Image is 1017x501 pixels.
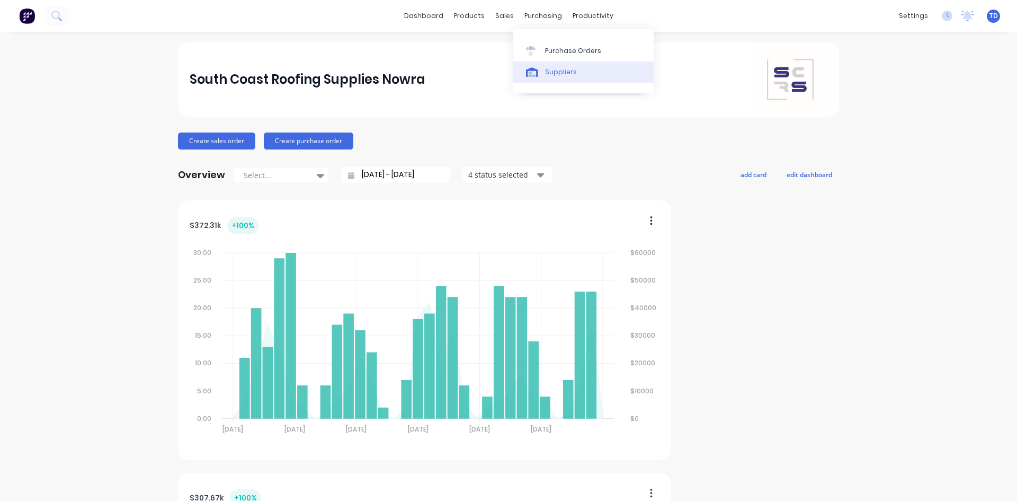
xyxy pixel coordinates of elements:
[197,386,211,395] tspan: 5.00
[178,164,225,186] div: Overview
[284,425,305,434] tspan: [DATE]
[734,168,773,181] button: add card
[545,67,577,77] div: Suppliers
[264,133,353,150] button: Create purchase order
[195,331,211,340] tspan: 15.00
[519,8,567,24] div: purchasing
[490,8,519,24] div: sales
[195,359,211,368] tspan: 10.00
[190,69,425,90] div: South Coast Roofing Supplies Nowra
[631,331,656,340] tspan: $30000
[197,414,211,423] tspan: 0.00
[346,425,367,434] tspan: [DATE]
[462,167,552,183] button: 4 status selected
[193,303,211,312] tspan: 20.00
[468,169,535,180] div: 4 status selected
[753,42,827,117] img: South Coast Roofing Supplies Nowra
[190,217,258,234] div: $ 372.31k
[513,61,654,83] a: Suppliers
[894,8,933,24] div: settings
[545,46,601,56] div: Purchase Orders
[631,303,657,312] tspan: $40000
[193,276,211,285] tspan: 25.00
[513,40,654,61] a: Purchase Orders
[531,425,552,434] tspan: [DATE]
[631,386,654,395] tspan: $10000
[227,217,258,234] div: + 100 %
[469,425,490,434] tspan: [DATE]
[178,133,255,150] button: Create sales order
[631,414,639,423] tspan: $0
[631,359,656,368] tspan: $20000
[193,248,211,257] tspan: 30.00
[989,11,998,21] span: TD
[19,8,35,24] img: Factory
[449,8,490,24] div: products
[780,168,839,181] button: edit dashboard
[408,425,429,434] tspan: [DATE]
[222,425,243,434] tspan: [DATE]
[631,276,656,285] tspan: $50000
[567,8,619,24] div: productivity
[631,248,656,257] tspan: $60000
[399,8,449,24] a: dashboard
